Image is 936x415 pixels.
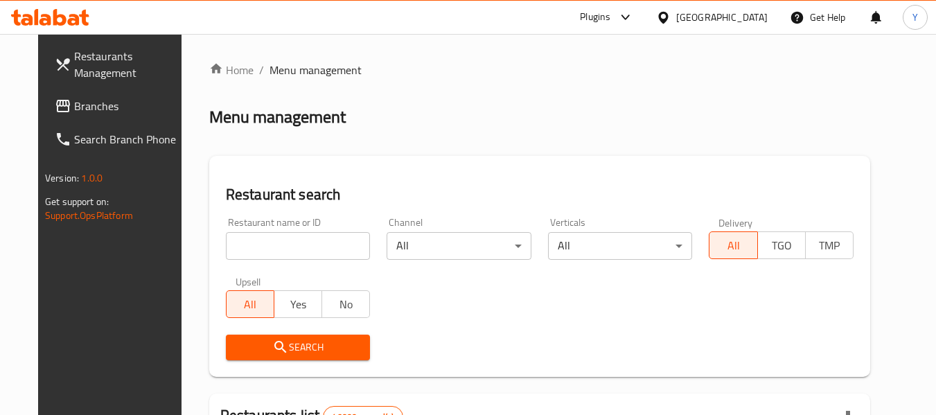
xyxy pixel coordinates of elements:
[387,232,531,260] div: All
[226,290,274,318] button: All
[44,89,195,123] a: Branches
[226,184,854,205] h2: Restaurant search
[548,232,693,260] div: All
[912,10,918,25] span: Y
[580,9,610,26] div: Plugins
[44,39,195,89] a: Restaurants Management
[259,62,264,78] li: /
[45,193,109,211] span: Get support on:
[237,339,360,356] span: Search
[45,169,79,187] span: Version:
[715,236,752,256] span: All
[44,123,195,156] a: Search Branch Phone
[209,62,254,78] a: Home
[805,231,854,259] button: TMP
[321,290,370,318] button: No
[328,294,364,315] span: No
[74,98,184,114] span: Branches
[709,231,757,259] button: All
[280,294,317,315] span: Yes
[718,218,753,227] label: Delivery
[232,294,269,315] span: All
[676,10,768,25] div: [GEOGRAPHIC_DATA]
[45,206,133,224] a: Support.OpsPlatform
[81,169,103,187] span: 1.0.0
[74,131,184,148] span: Search Branch Phone
[236,276,261,286] label: Upsell
[757,231,806,259] button: TGO
[209,62,870,78] nav: breadcrumb
[209,106,346,128] h2: Menu management
[74,48,184,81] span: Restaurants Management
[763,236,800,256] span: TGO
[226,335,371,360] button: Search
[274,290,322,318] button: Yes
[811,236,848,256] span: TMP
[270,62,362,78] span: Menu management
[226,232,371,260] input: Search for restaurant name or ID..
